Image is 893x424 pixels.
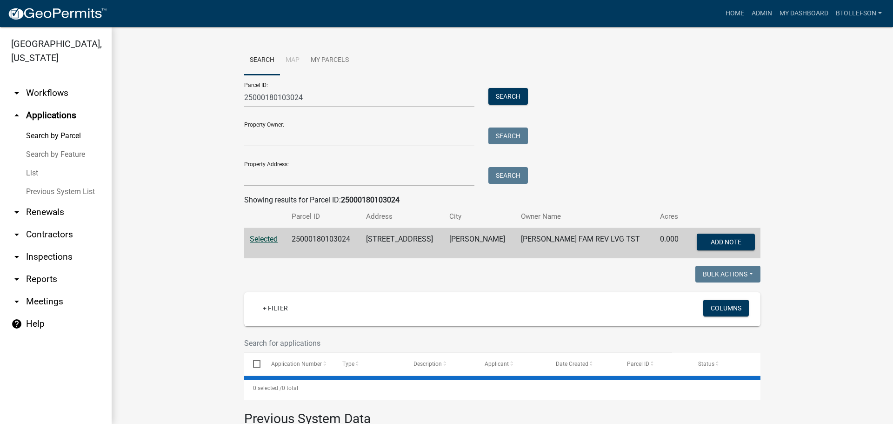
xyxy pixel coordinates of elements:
td: 25000180103024 [286,228,360,259]
i: arrow_drop_down [11,251,22,262]
a: Search [244,46,280,75]
a: btollefson [832,5,886,22]
div: Showing results for Parcel ID: [244,195,760,206]
datatable-header-cell: Description [405,353,476,375]
i: arrow_drop_down [11,207,22,218]
strong: 25000180103024 [341,195,400,204]
i: arrow_drop_up [11,110,22,121]
button: Add Note [697,234,755,250]
th: Owner Name [515,206,654,228]
span: Description [413,361,442,367]
th: Parcel ID [286,206,360,228]
button: Bulk Actions [695,266,760,283]
div: 0 total [244,377,760,400]
span: 0 selected / [253,385,282,391]
span: Parcel ID [627,361,649,367]
input: Search for applications [244,334,672,353]
datatable-header-cell: Select [244,353,262,375]
span: Application Number [271,361,322,367]
a: Selected [250,235,278,243]
i: help [11,318,22,330]
td: [PERSON_NAME] FAM REV LVG TST [515,228,654,259]
button: Search [488,167,528,184]
span: Date Created [556,361,588,367]
button: Columns [703,300,749,316]
datatable-header-cell: Type [333,353,404,375]
datatable-header-cell: Application Number [262,353,333,375]
a: My Parcels [305,46,354,75]
i: arrow_drop_down [11,274,22,285]
button: Search [488,88,528,105]
td: 0.000 [654,228,686,259]
span: Type [342,361,354,367]
td: [PERSON_NAME] [444,228,515,259]
datatable-header-cell: Parcel ID [618,353,689,375]
button: Search [488,128,528,144]
span: Status [698,361,714,367]
i: arrow_drop_down [11,229,22,240]
i: arrow_drop_down [11,296,22,307]
datatable-header-cell: Status [689,353,760,375]
th: Address [360,206,444,228]
span: Applicant [485,361,509,367]
i: arrow_drop_down [11,87,22,99]
a: Admin [748,5,776,22]
datatable-header-cell: Applicant [476,353,547,375]
a: Home [722,5,748,22]
a: My Dashboard [776,5,832,22]
th: Acres [654,206,686,228]
td: [STREET_ADDRESS] [360,228,444,259]
th: City [444,206,515,228]
a: + Filter [255,300,295,316]
span: Add Note [710,238,741,246]
datatable-header-cell: Date Created [547,353,618,375]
